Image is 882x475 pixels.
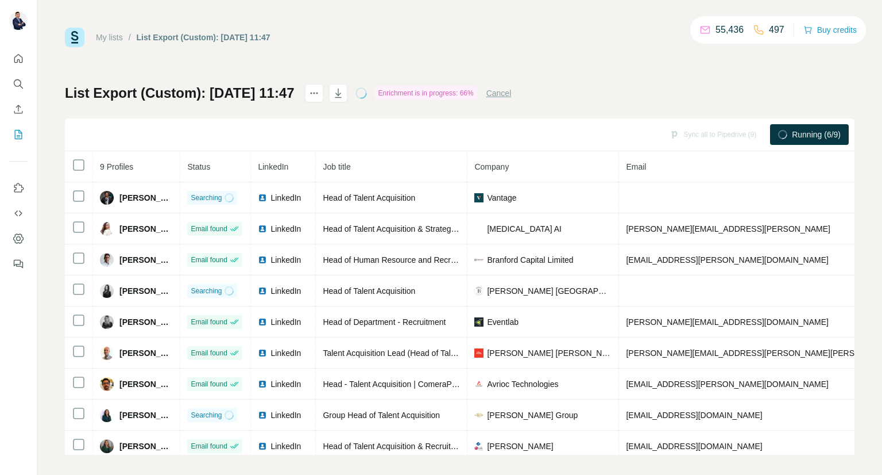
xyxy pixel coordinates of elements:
[100,346,114,360] img: Avatar
[119,347,173,359] span: [PERSON_NAME]
[487,254,573,266] span: Branford Capital Limited
[258,255,267,265] img: LinkedIn logo
[487,378,558,390] span: Avrioc Technologies
[191,441,227,451] span: Email found
[119,378,173,390] span: [PERSON_NAME]
[100,284,114,298] img: Avatar
[626,255,828,265] span: [EMAIL_ADDRESS][PERSON_NAME][DOMAIN_NAME]
[270,378,301,390] span: LinkedIn
[626,380,828,389] span: [EMAIL_ADDRESS][PERSON_NAME][DOMAIN_NAME]
[100,253,114,267] img: Avatar
[487,285,612,297] span: [PERSON_NAME] [GEOGRAPHIC_DATA]
[100,191,114,205] img: Avatar
[487,316,518,328] span: Eventlab
[191,410,222,420] span: Searching
[100,408,114,422] img: Avatar
[486,87,512,99] button: Cancel
[191,255,227,265] span: Email found
[258,162,288,171] span: LinkedIn
[9,12,28,30] img: Avatar
[191,286,222,296] span: Searching
[119,285,173,297] span: [PERSON_NAME]
[323,286,415,296] span: Head of Talent Acquisition
[9,178,28,198] button: Use Surfe on LinkedIn
[323,442,472,451] span: Head of Talent Acquisition & Recruitments
[270,440,301,452] span: LinkedIn
[258,224,267,233] img: LinkedIn logo
[375,86,477,100] div: Enrichment is in progress: 66%
[323,411,440,420] span: Group Head of Talent Acquisition
[9,48,28,69] button: Quick start
[487,347,612,359] span: [PERSON_NAME] [PERSON_NAME]
[258,348,267,358] img: LinkedIn logo
[9,203,28,224] button: Use Surfe API
[626,442,762,451] span: [EMAIL_ADDRESS][DOMAIN_NAME]
[474,380,483,389] img: company-logo
[474,193,483,202] img: company-logo
[270,254,301,266] span: LinkedIn
[65,84,295,102] h1: List Export (Custom): [DATE] 11:47
[9,124,28,145] button: My lists
[129,32,131,43] li: /
[258,411,267,420] img: LinkedIn logo
[715,23,744,37] p: 55,436
[474,411,483,420] img: company-logo
[100,222,114,236] img: Avatar
[119,440,173,452] span: [PERSON_NAME]
[323,380,642,389] span: Head - Talent Acquisition | ComeraPay, MyWhoosh, Comera, Labaiik, Artificial Intelligence
[323,224,588,233] span: Head of Talent Acquisition & Strategic Sourcing | AI, Banking & Tech Hiring
[258,286,267,296] img: LinkedIn logo
[119,192,173,204] span: [PERSON_NAME]
[626,224,830,233] span: [PERSON_NAME][EMAIL_ADDRESS][PERSON_NAME]
[305,84,323,102] button: actions
[191,348,227,358] span: Email found
[474,348,483,358] img: company-logo
[9,99,28,120] button: Enrich CSV
[187,162,210,171] span: Status
[474,224,483,233] img: company-logo
[323,348,737,358] span: Talent Acquisition Lead (Head of Talent Acquisition) - [GEOGRAPHIC_DATA] & [GEOGRAPHIC_DATA] Area...
[323,162,350,171] span: Job title
[792,129,841,140] span: Running (6/9)
[9,74,28,94] button: Search
[9,254,28,274] button: Feedback
[474,286,483,296] img: company-logo
[474,442,483,451] img: company-logo
[191,317,227,327] span: Email found
[119,254,173,266] span: [PERSON_NAME]
[119,409,173,421] span: [PERSON_NAME]
[65,28,84,47] img: Surfe Logo
[487,192,516,204] span: Vantage
[626,411,762,420] span: [EMAIL_ADDRESS][DOMAIN_NAME]
[270,316,301,328] span: LinkedIn
[191,224,227,234] span: Email found
[191,379,227,389] span: Email found
[96,33,123,42] a: My lists
[474,317,483,327] img: company-logo
[323,317,446,327] span: Head of Department - Recruitment
[191,193,222,203] span: Searching
[258,442,267,451] img: LinkedIn logo
[626,162,646,171] span: Email
[769,23,784,37] p: 497
[270,192,301,204] span: LinkedIn
[474,162,509,171] span: Company
[100,315,114,329] img: Avatar
[474,255,483,265] img: company-logo
[270,409,301,421] span: LinkedIn
[100,377,114,391] img: Avatar
[270,347,301,359] span: LinkedIn
[137,32,270,43] div: List Export (Custom): [DATE] 11:47
[119,316,173,328] span: [PERSON_NAME]
[487,440,553,452] span: [PERSON_NAME]
[258,317,267,327] img: LinkedIn logo
[626,317,828,327] span: [PERSON_NAME][EMAIL_ADDRESS][DOMAIN_NAME]
[323,255,477,265] span: Head of Human Resource and Recruitment
[323,193,415,202] span: Head of Talent Acquisition
[487,223,561,235] span: [MEDICAL_DATA] AI
[258,193,267,202] img: LinkedIn logo
[100,439,114,453] img: Avatar
[803,22,857,38] button: Buy credits
[258,380,267,389] img: LinkedIn logo
[100,162,133,171] span: 9 Profiles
